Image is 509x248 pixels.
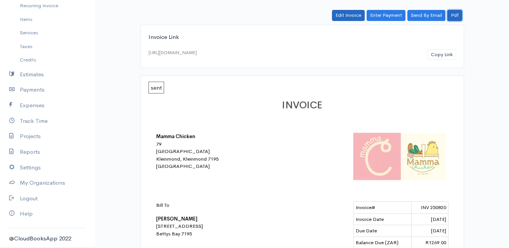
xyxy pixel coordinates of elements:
[156,201,289,237] div: [STREET_ADDRESS] Bettys Bay 7195
[353,202,412,214] td: Invoice#
[353,213,412,225] td: Invoice Date
[9,234,86,243] div: @CloudBooksApp 2022
[428,49,456,60] button: Copy Link
[148,82,164,93] span: sent
[447,10,462,21] a: Pdf
[412,225,448,237] td: [DATE]
[353,133,448,180] img: logo-42320.png
[332,10,365,21] a: Edit Invoice
[156,201,289,209] p: Bill To
[148,33,456,42] div: Invoice Link
[156,140,289,170] div: 79 [GEOGRAPHIC_DATA] Kleinmond, Kleinmond 7195 [GEOGRAPHIC_DATA]
[412,202,448,214] td: INV 250820
[156,133,195,140] b: Mamma Chicken
[148,49,197,56] div: [URL][DOMAIN_NAME]
[412,213,448,225] td: [DATE]
[156,216,198,222] b: [PERSON_NAME]
[367,10,405,21] a: Enter Payment
[353,225,412,237] td: Due Date
[407,10,445,21] a: Send By Email
[156,100,448,111] h1: INVOICE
